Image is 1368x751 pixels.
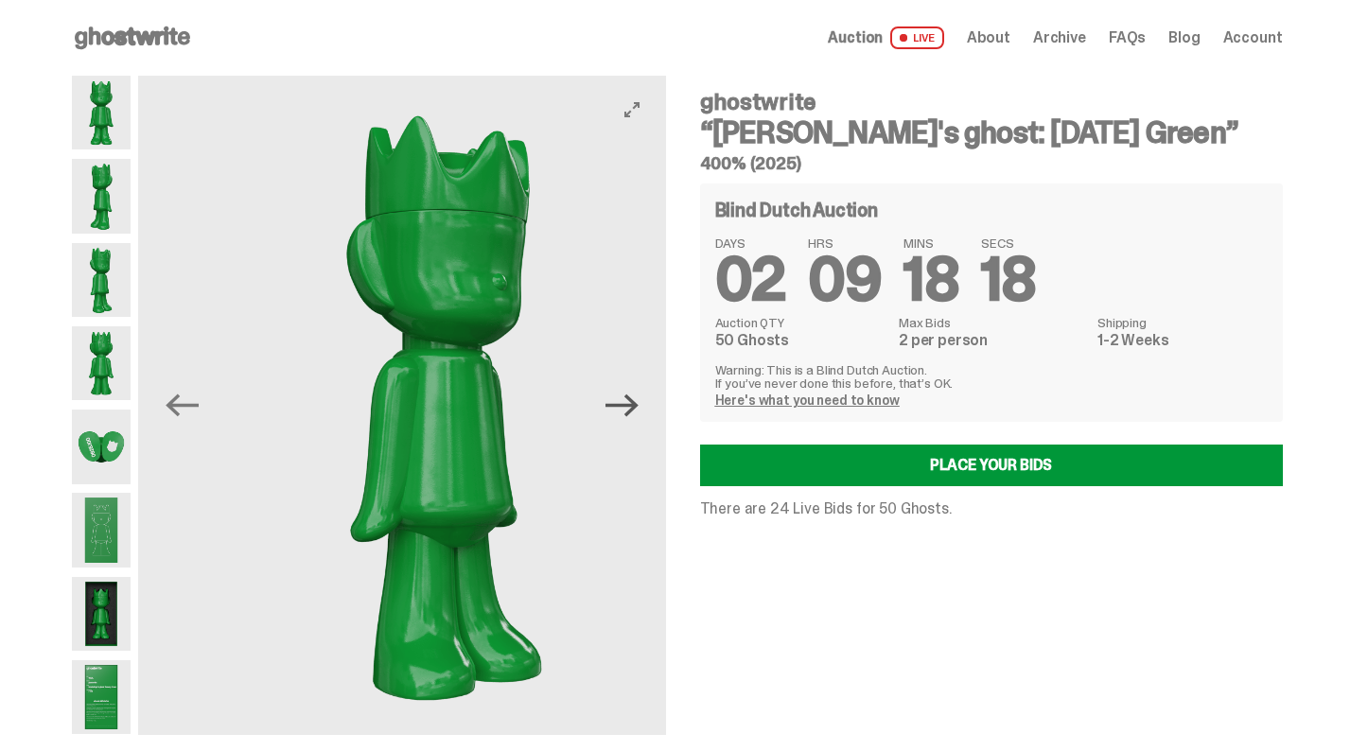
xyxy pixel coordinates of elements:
button: Previous [161,384,202,426]
dt: Auction QTY [715,316,887,329]
dt: Shipping [1097,316,1267,329]
span: SECS [981,236,1036,250]
a: Account [1223,30,1283,45]
img: Schrodinger_Green_Hero_13.png [72,577,132,651]
h4: ghostwrite [700,91,1283,114]
span: 02 [715,240,786,319]
a: About [967,30,1010,45]
a: Blog [1168,30,1200,45]
a: Place your Bids [700,445,1283,486]
img: Schrodinger_Green_Hero_3.png [72,243,132,317]
img: Schrodinger_Green_Hero_6.png [72,326,132,400]
span: MINS [903,236,958,250]
span: 18 [981,240,1036,319]
p: There are 24 Live Bids for 50 Ghosts. [700,501,1283,516]
span: LIVE [890,26,944,49]
dd: 1-2 Weeks [1097,333,1267,348]
img: Schrodinger_Green_Hero_2.png [72,159,132,233]
p: Warning: This is a Blind Dutch Auction. If you’ve never done this before, that’s OK. [715,363,1268,390]
dd: 50 Ghosts [715,333,887,348]
img: Schrodinger_Green_Hero_1.png [72,76,132,149]
h4: Blind Dutch Auction [715,201,878,219]
span: 18 [903,240,958,319]
h3: “[PERSON_NAME]'s ghost: [DATE] Green” [700,117,1283,148]
a: FAQs [1109,30,1146,45]
a: Auction LIVE [828,26,943,49]
a: Here's what you need to know [715,392,900,409]
dt: Max Bids [899,316,1086,329]
img: Schrodinger_Green_Hero_9.png [72,493,132,567]
span: HRS [808,236,881,250]
span: Auction [828,30,883,45]
a: Archive [1033,30,1086,45]
button: Next [602,384,643,426]
img: Schrodinger_Green_Hero_3.png [184,76,710,735]
img: Schrodinger_Green_Hero_12.png [72,660,132,734]
h5: 400% (2025) [700,155,1283,172]
dd: 2 per person [899,333,1086,348]
button: View full-screen [621,98,643,121]
span: 09 [808,240,881,319]
img: Schrodinger_Green_Hero_7.png [72,410,132,483]
span: DAYS [715,236,786,250]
